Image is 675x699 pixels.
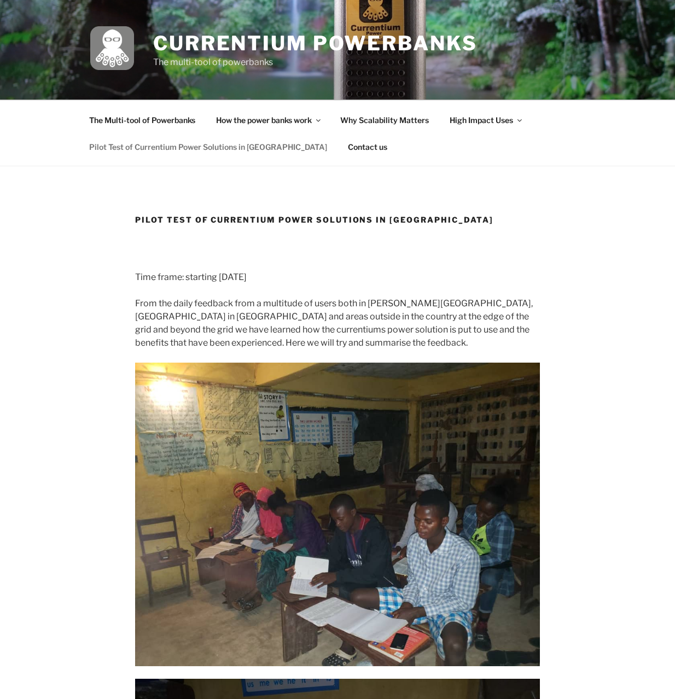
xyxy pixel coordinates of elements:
[90,26,134,70] img: Currentium Powerbanks
[153,56,477,69] p: The multi-tool of powerbanks
[206,107,329,133] a: How the power banks work
[440,107,530,133] a: High Impact Uses
[338,133,397,160] a: Contact us
[79,107,205,133] a: The Multi-tool of Powerbanks
[79,107,596,160] nav: Top Menu
[135,214,540,225] h1: Pilot Test of Currentium Power Solutions in [GEOGRAPHIC_DATA]
[79,133,336,160] a: Pilot Test of Currentium Power Solutions in [GEOGRAPHIC_DATA]
[153,31,477,55] a: Currentium Powerbanks
[135,297,540,349] p: From the daily feedback from a multitude of users both in [PERSON_NAME][GEOGRAPHIC_DATA], [GEOGRA...
[135,271,540,284] p: Time frame: starting [DATE]
[330,107,438,133] a: Why Scalability Matters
